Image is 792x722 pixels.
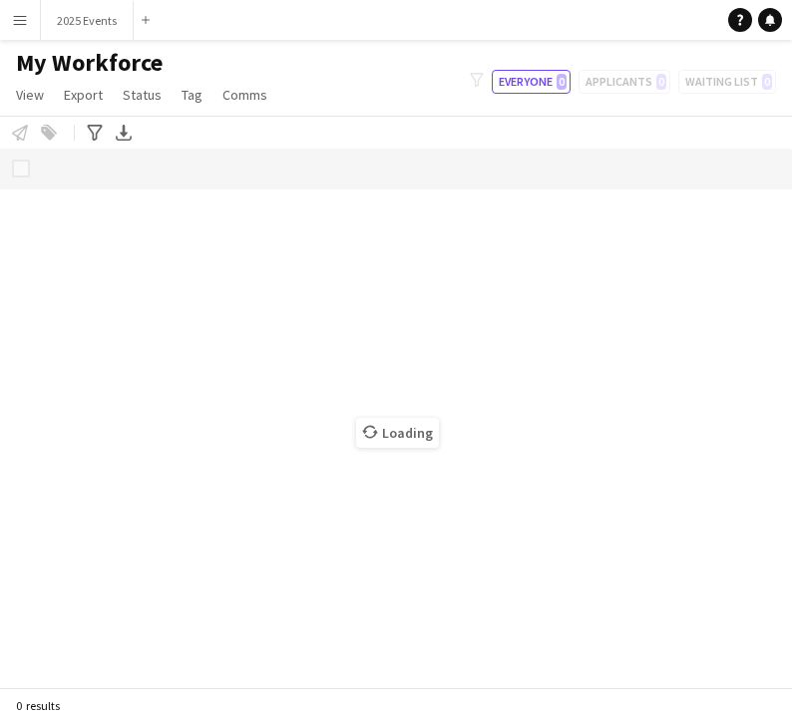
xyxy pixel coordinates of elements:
[356,418,439,448] span: Loading
[8,82,52,108] a: View
[115,82,170,108] a: Status
[123,86,162,104] span: Status
[174,82,210,108] a: Tag
[83,121,107,145] app-action-btn: Advanced filters
[214,82,275,108] a: Comms
[492,70,571,94] button: Everyone0
[41,1,134,40] button: 2025 Events
[182,86,202,104] span: Tag
[112,121,136,145] app-action-btn: Export XLSX
[222,86,267,104] span: Comms
[56,82,111,108] a: Export
[16,48,163,78] span: My Workforce
[16,86,44,104] span: View
[557,74,567,90] span: 0
[64,86,103,104] span: Export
